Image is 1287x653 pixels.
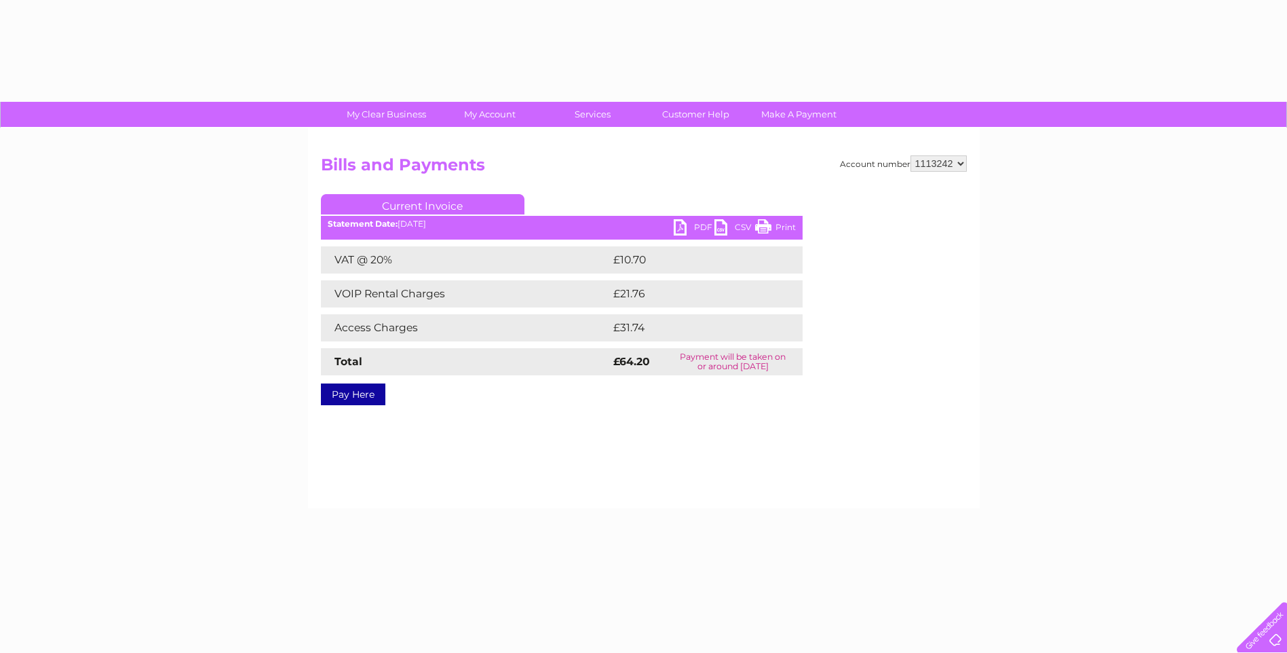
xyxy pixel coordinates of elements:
[610,314,773,341] td: £31.74
[321,246,610,274] td: VAT @ 20%
[330,102,442,127] a: My Clear Business
[537,102,649,127] a: Services
[714,219,755,239] a: CSV
[664,348,803,375] td: Payment will be taken on or around [DATE]
[640,102,752,127] a: Customer Help
[610,246,774,274] td: £10.70
[328,219,398,229] b: Statement Date:
[321,155,967,181] h2: Bills and Payments
[321,194,524,214] a: Current Invoice
[334,355,362,368] strong: Total
[755,219,796,239] a: Print
[321,314,610,341] td: Access Charges
[840,155,967,172] div: Account number
[610,280,774,307] td: £21.76
[321,384,385,405] a: Pay Here
[434,102,545,127] a: My Account
[321,219,803,229] div: [DATE]
[613,355,650,368] strong: £64.20
[321,280,610,307] td: VOIP Rental Charges
[674,219,714,239] a: PDF
[743,102,855,127] a: Make A Payment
